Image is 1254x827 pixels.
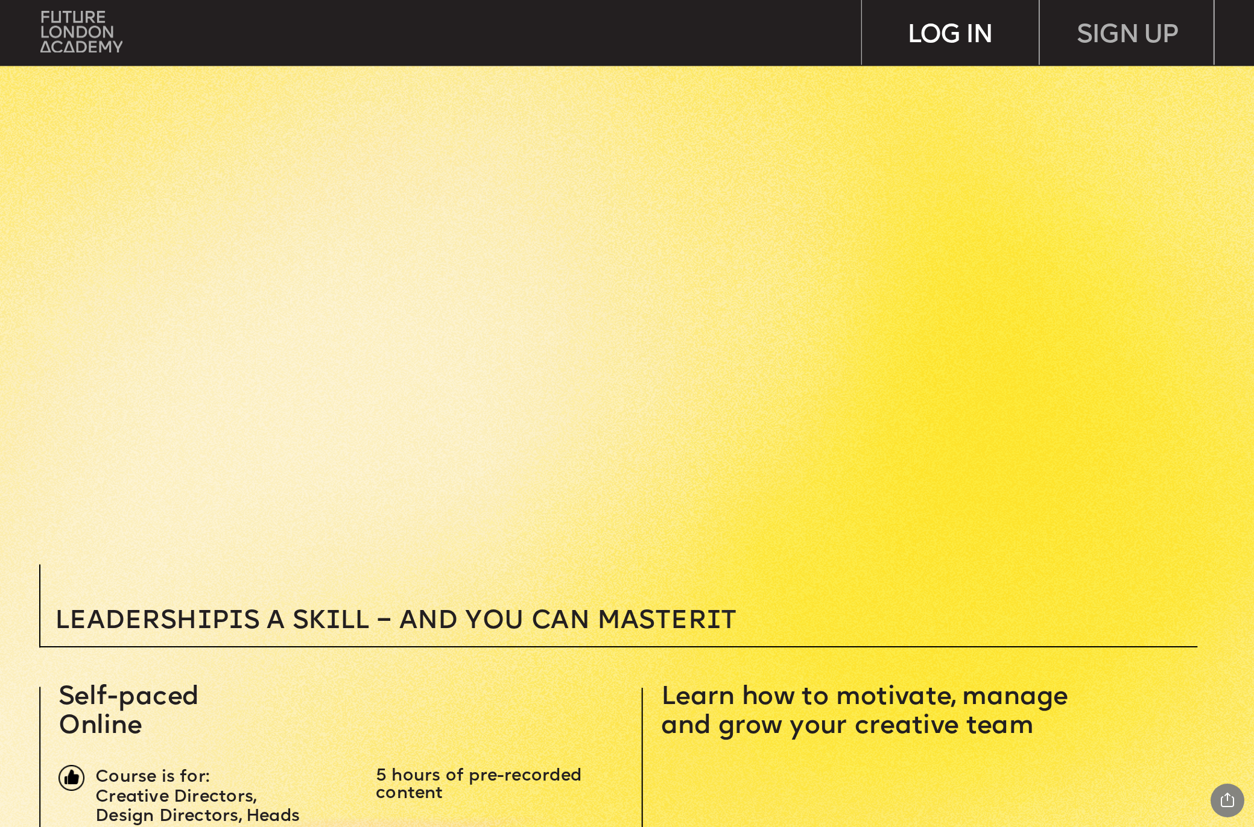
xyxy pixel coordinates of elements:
[95,770,209,785] span: Course is for:
[661,684,1075,739] span: Learn how to motivate, manage and grow your creative team
[59,684,199,710] span: Self-paced
[1211,784,1244,817] div: Share
[59,714,142,740] span: Online
[40,11,122,52] img: upload-bfdffa89-fac7-4f57-a443-c7c39906ba42.png
[59,765,84,791] img: image-1fa7eedb-a71f-428c-a033-33de134354ef.png
[55,608,721,634] span: Leadersh p s a sk ll – and you can MASTER
[229,608,244,634] span: i
[376,769,586,802] span: 5 hours of pre-recorded content
[197,608,212,634] span: i
[55,608,937,634] p: T
[706,608,721,634] span: i
[326,608,340,634] span: i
